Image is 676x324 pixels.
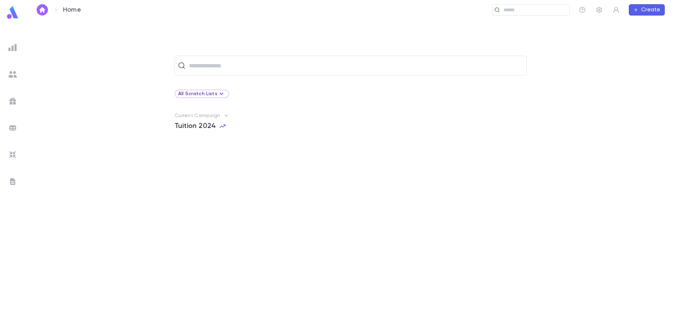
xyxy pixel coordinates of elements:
img: reports_grey.c525e4749d1bce6a11f5fe2a8de1b229.svg [8,43,17,52]
button: Create [629,4,665,16]
p: Current Campaign [175,113,220,118]
img: campaigns_grey.99e729a5f7ee94e3726e6486bddda8f1.svg [8,97,17,105]
img: home_white.a664292cf8c1dea59945f0da9f25487c.svg [38,7,46,13]
span: Tuition 2024 [175,122,216,130]
div: All Scratch Lists [178,90,226,98]
img: batches_grey.339ca447c9d9533ef1741baa751efc33.svg [8,124,17,132]
div: All Scratch Lists [175,90,229,98]
img: imports_grey.530a8a0e642e233f2baf0ef88e8c9fcb.svg [8,151,17,159]
img: letters_grey.7941b92b52307dd3b8a917253454ce1c.svg [8,177,17,186]
p: Home [63,6,81,14]
img: students_grey.60c7aba0da46da39d6d829b817ac14fc.svg [8,70,17,79]
img: logo [6,6,20,19]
